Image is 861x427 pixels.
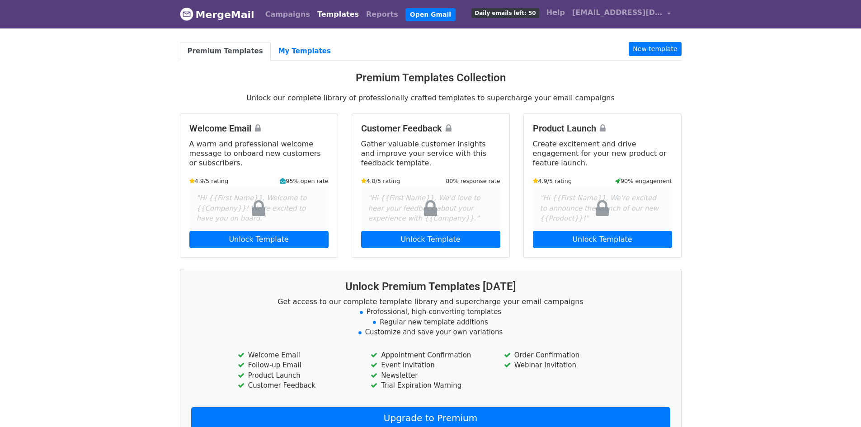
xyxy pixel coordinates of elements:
a: Unlock Template [533,231,672,248]
li: Newsletter [371,371,490,381]
p: Get access to our complete template library and supercharge your email campaigns [191,297,670,306]
h3: Unlock Premium Templates [DATE] [191,280,670,293]
li: Follow-up Email [238,360,357,371]
small: 4.9/5 rating [189,177,229,185]
span: [EMAIL_ADDRESS][DOMAIN_NAME] [572,7,663,18]
li: Event Invitation [371,360,490,371]
a: Daily emails left: 50 [468,4,542,22]
a: Campaigns [262,5,314,23]
h4: Product Launch [533,123,672,134]
span: Daily emails left: 50 [471,8,539,18]
h3: Premium Templates Collection [180,71,682,84]
a: New template [629,42,681,56]
li: Product Launch [238,371,357,381]
a: Help [543,4,569,22]
p: Unlock our complete library of professionally crafted templates to supercharge your email campaigns [180,93,682,103]
a: My Templates [271,42,339,61]
small: 95% open rate [280,177,328,185]
p: Gather valuable customer insights and improve your service with this feedback template. [361,139,500,168]
small: 80% response rate [446,177,500,185]
div: "Hi {{First Name}}, We're excited to announce the launch of our new {{Product}}!" [533,186,672,231]
a: Premium Templates [180,42,271,61]
li: Appointment Confirmation [371,350,490,361]
a: Templates [314,5,362,23]
a: Unlock Template [361,231,500,248]
div: "Hi {{First Name}}, Welcome to {{Company}}! We're excited to have you on board." [189,186,329,231]
li: Welcome Email [238,350,357,361]
img: MergeMail logo [180,7,193,21]
div: "Hi {{First Name}}, We'd love to hear your feedback about your experience with {{Company}}." [361,186,500,231]
li: Trial Expiration Warning [371,380,490,391]
small: 4.8/5 rating [361,177,400,185]
a: Reports [362,5,402,23]
p: Create excitement and drive engagement for your new product or feature launch. [533,139,672,168]
li: Professional, high-converting templates [191,307,670,317]
a: Open Gmail [405,8,456,21]
a: Unlock Template [189,231,329,248]
li: Customer Feedback [238,380,357,391]
small: 4.9/5 rating [533,177,572,185]
li: Customize and save your own variations [191,327,670,338]
p: A warm and professional welcome message to onboard new customers or subscribers. [189,139,329,168]
a: [EMAIL_ADDRESS][DOMAIN_NAME] [569,4,674,25]
li: Webinar Invitation [504,360,623,371]
li: Order Confirmation [504,350,623,361]
li: Regular new template additions [191,317,670,328]
h4: Customer Feedback [361,123,500,134]
h4: Welcome Email [189,123,329,134]
a: MergeMail [180,5,254,24]
small: 90% engagement [615,177,672,185]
